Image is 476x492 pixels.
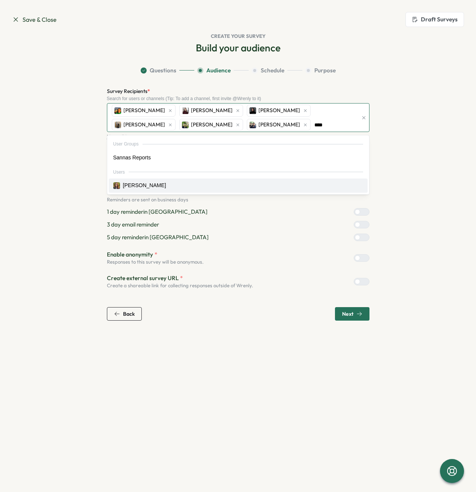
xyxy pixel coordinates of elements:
div: Search for users or channels (Tip: To add a channel, first invite @Wrenly to it) [107,96,369,101]
img: Anna Romatskaia [113,182,120,189]
span: Audience [206,66,231,75]
h1: Create your survey [12,33,464,40]
img: Slava Leonov [114,107,121,114]
img: Mehman Ismayilov [249,121,256,128]
span: Enable anonymity [107,250,153,259]
p: 3 day email reminder [107,220,159,229]
p: 1 day reminder in [GEOGRAPHIC_DATA] [107,208,207,216]
h2: Build your audience [196,41,281,54]
p: Create a shareable link for collecting responses outside of Wrenly. [107,282,253,289]
img: Sanna Tietjen [182,107,189,114]
img: Anuj Kumar [182,121,189,128]
div: [PERSON_NAME] [123,181,166,190]
button: Audience [197,66,249,75]
span: Schedule [261,66,284,75]
span: Back [123,311,135,316]
div: Sannas Reports [113,154,151,162]
div: Users [113,169,363,176]
p: Responses to this survey will be anonymous. [107,259,204,265]
button: Questions [141,66,194,75]
span: [PERSON_NAME] [123,121,165,129]
span: Purpose [314,66,336,75]
p: Create external survey URL [107,274,253,282]
span: [PERSON_NAME] [258,121,300,129]
p: Reminders are sent on business days [107,196,369,203]
span: [PERSON_NAME] [191,106,233,115]
button: Next [335,307,369,321]
button: Draft Surveys [405,12,464,27]
img: Lisa Scherer [249,107,256,114]
p: View all 6 recipients [107,133,149,140]
button: Back [107,307,142,321]
button: Purpose [305,66,336,75]
img: Denys Gaievskyi [114,121,121,128]
span: [PERSON_NAME] [123,106,165,115]
button: Schedule [252,66,302,75]
p: 5 day reminder in [GEOGRAPHIC_DATA] [107,233,209,241]
a: Save & Close [12,15,57,24]
span: Next [342,311,353,316]
div: User Groups [113,141,363,148]
span: Survey Recipients [107,88,147,94]
span: [PERSON_NAME] [258,106,300,115]
span: [PERSON_NAME] [191,121,233,129]
span: Questions [150,66,176,75]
